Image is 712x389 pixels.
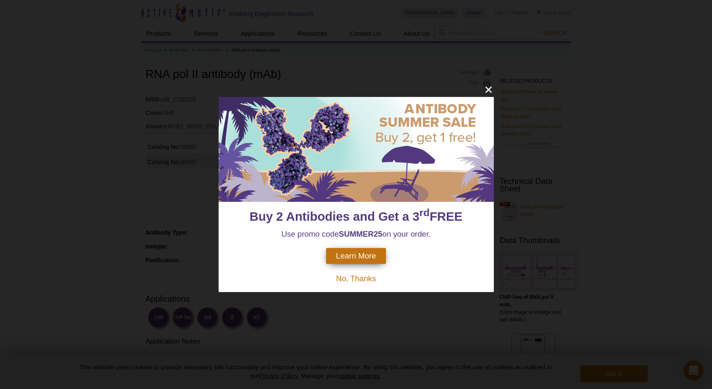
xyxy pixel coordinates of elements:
button: close [483,84,494,95]
span: No, Thanks [336,274,376,283]
sup: rd [420,207,430,219]
strong: SUMMER25 [339,230,383,238]
span: Use promo code on your order. [282,230,431,238]
span: Buy 2 Antibodies and Get a 3 FREE [250,209,462,223]
span: Learn More [336,251,376,261]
